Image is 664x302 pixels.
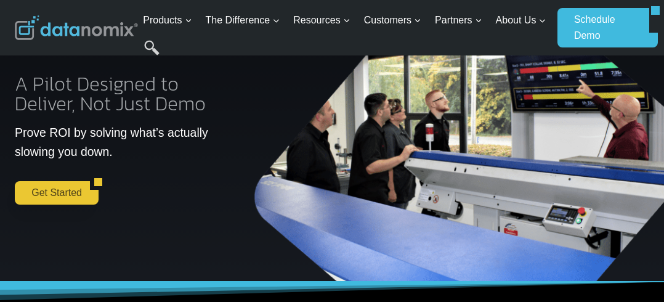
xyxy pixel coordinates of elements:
[144,40,160,68] a: Search
[293,12,350,28] span: Resources
[15,181,90,205] a: Get Started
[496,12,546,28] span: About Us
[15,74,227,113] h2: A Pilot Designed to Deliver, Not Just Demo
[143,12,192,28] span: Products
[15,15,138,40] img: Datanomix
[205,12,280,28] span: The Difference
[15,123,227,161] p: Prove ROI by solving what’s actually slowing you down.
[364,12,421,28] span: Customers
[435,12,482,28] span: Partners
[557,8,649,47] a: Schedule Demo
